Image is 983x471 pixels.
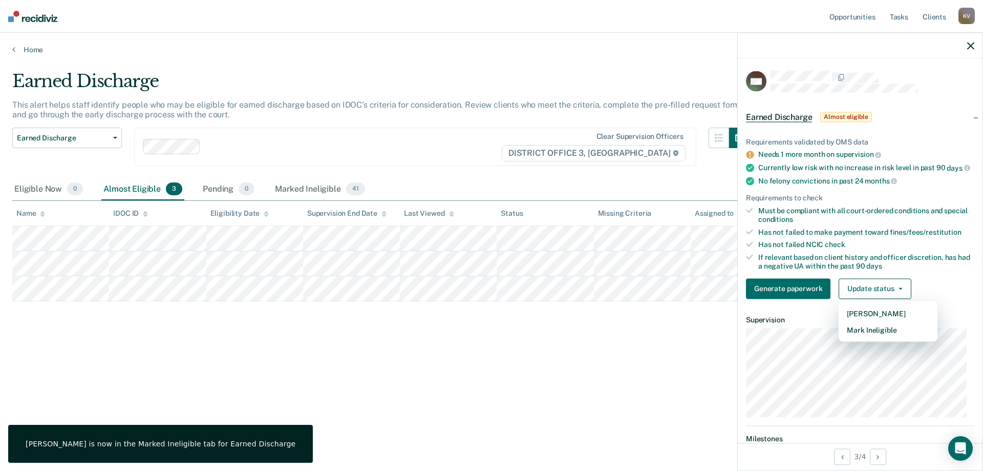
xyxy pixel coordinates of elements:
div: Supervision End Date [307,209,387,218]
span: 0 [67,182,83,196]
div: Has not failed NCIC [758,240,974,249]
span: Earned Discharge [746,112,812,122]
button: [PERSON_NAME] [839,305,937,321]
div: Almost Eligible [101,178,184,201]
button: Mark Ineligible [839,321,937,338]
span: days [947,163,970,172]
div: No felony convictions in past 24 [758,176,974,186]
span: 0 [239,182,254,196]
div: Name [16,209,45,218]
span: 3 [166,182,182,196]
div: IDOC ID [113,209,148,218]
div: Eligibility Date [210,209,269,218]
dt: Supervision [746,315,974,324]
div: Pending [201,178,257,201]
div: Earned Discharge [12,71,750,100]
button: Previous Opportunity [834,448,850,465]
div: 3 / 4 [738,443,982,470]
div: Earned DischargeAlmost eligible [738,100,982,133]
a: Navigate to form link [746,278,835,299]
span: DISTRICT OFFICE 3, [GEOGRAPHIC_DATA] [502,145,686,161]
div: Missing Criteria [598,209,652,218]
div: K V [958,8,975,24]
span: Almost eligible [820,112,871,122]
div: Clear supervision officers [596,132,683,141]
div: Requirements to check [746,194,974,202]
span: check [825,240,845,249]
dt: Milestones [746,435,974,443]
div: Status [501,209,523,218]
p: This alert helps staff identify people who may be eligible for earned discharge based on IDOC’s c... [12,100,742,119]
div: Last Viewed [404,209,454,218]
div: Marked Ineligible [273,178,367,201]
div: Open Intercom Messenger [948,436,973,461]
span: days [866,262,882,270]
span: fines/fees/restitution [890,228,961,236]
div: [PERSON_NAME] is now in the Marked Ineligible tab for Earned Discharge [26,439,295,448]
button: Generate paperwork [746,278,830,299]
div: Eligible Now [12,178,85,201]
span: 41 [346,182,365,196]
img: Recidiviz [8,11,57,22]
div: Assigned to [695,209,743,218]
div: If relevant based on client history and officer discretion, has had a negative UA within the past 90 [758,253,974,271]
div: Requirements validated by OMS data [746,137,974,146]
span: Earned Discharge [17,134,109,142]
div: Has not failed to make payment toward [758,228,974,236]
div: Currently low risk with no increase in risk level in past 90 [758,163,974,173]
span: conditions [758,215,793,223]
button: Next Opportunity [870,448,886,465]
button: Update status [839,278,911,299]
div: Needs 1 more month on supervision [758,150,974,159]
div: Must be compliant with all court-ordered conditions and special [758,207,974,224]
span: months [865,177,897,185]
a: Home [12,45,971,54]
